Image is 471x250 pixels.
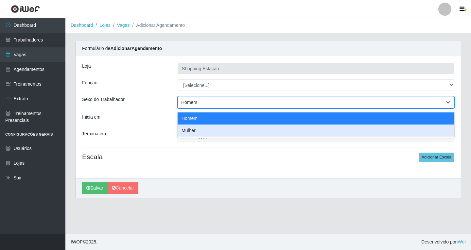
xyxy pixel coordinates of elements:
[82,96,125,103] label: Sexo do Trabalhador
[181,99,197,106] div: Homem
[11,5,40,13] img: CoreUI Logo
[76,41,461,56] div: Formulário de
[82,79,97,86] label: Função
[178,112,454,125] div: Homem
[82,153,454,161] h4: Escala
[117,23,130,28] a: Vagas
[82,182,108,194] button: Salvar
[71,239,83,244] span: IWOF
[82,114,100,121] label: Inicia em
[99,23,110,28] a: Lojas
[71,239,97,245] span: © 2025 .
[110,46,162,51] strong: Adicionar Agendamento
[421,239,466,245] span: Desenvolvido por
[65,18,471,33] nav: breadcrumb
[82,63,91,70] label: Loja
[178,125,454,137] div: Mulher
[108,182,138,194] a: Cancelar
[457,239,466,244] a: iWof
[82,130,106,137] label: Termina em
[130,22,185,29] li: Adicionar Agendamento
[419,153,454,162] button: Adicionar Escala
[71,23,93,28] a: Dashboard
